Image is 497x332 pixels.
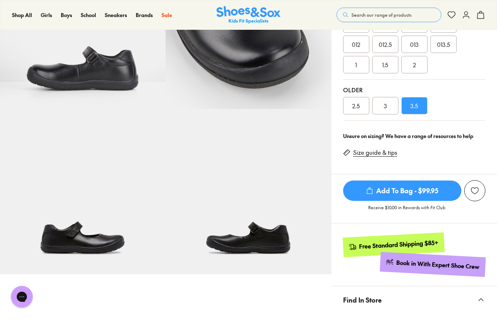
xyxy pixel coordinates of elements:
[351,12,411,18] span: Search our range of products
[166,109,331,274] img: 10-107234_1
[216,6,281,24] img: SNS_Logo_Responsive.svg
[7,283,36,310] iframe: Gorgias live chat messenger
[384,101,387,110] span: 3
[41,11,52,19] a: Girls
[331,286,497,313] button: Find In Store
[343,132,485,140] div: Unsure on sizing? We have a range of resources to help
[380,252,486,277] a: Book in With Expert Shoe Crew
[342,232,444,257] a: Free Standard Shipping $85+
[379,40,392,49] span: 012.5
[368,204,445,217] p: Receive $10.00 in Rewards with Fit Club
[352,40,360,49] span: 012
[61,11,72,19] a: Boys
[343,181,461,201] span: Add To Bag - $99.95
[464,180,485,201] button: Add to Wishlist
[359,238,438,250] div: Free Standard Shipping $85+
[216,6,281,24] a: Shoes & Sox
[337,8,441,22] button: Search our range of products
[343,85,485,94] div: Older
[343,289,382,311] span: Find In Store
[81,11,96,19] a: School
[413,60,416,69] span: 2
[396,259,480,271] div: Book in With Expert Shoe Crew
[162,11,172,19] a: Sale
[353,149,397,157] a: Size guide & tips
[382,60,388,69] span: 1.5
[105,11,127,19] a: Sneakers
[437,40,450,49] span: 013.5
[12,11,32,19] a: Shop All
[343,180,461,201] button: Add To Bag - $99.95
[410,101,418,110] span: 3.5
[410,40,418,49] span: 013
[352,101,360,110] span: 2.5
[355,60,357,69] span: 1
[136,11,153,19] a: Brands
